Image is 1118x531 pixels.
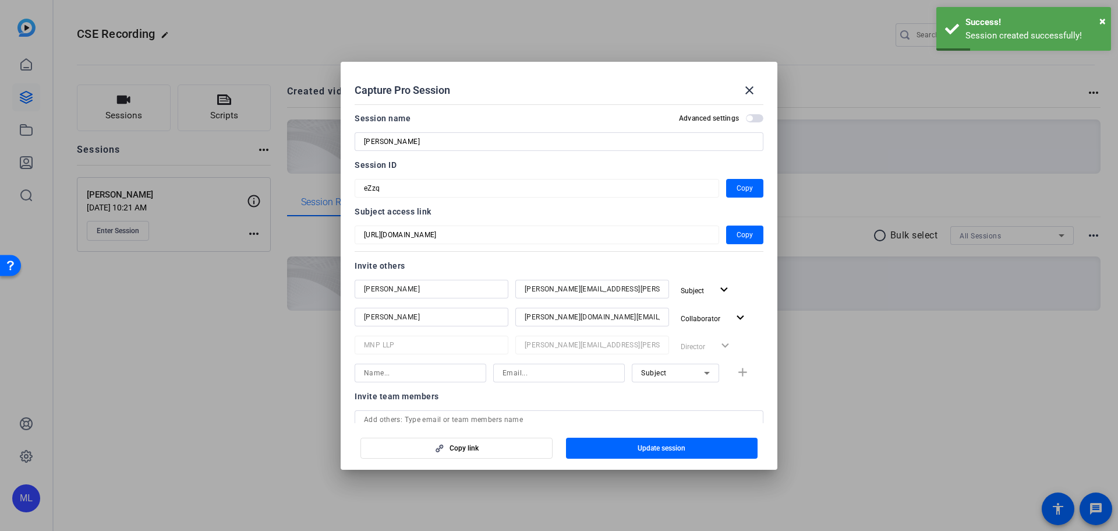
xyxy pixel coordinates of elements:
button: Collaborator [676,308,752,329]
input: Session OTP [364,181,710,195]
button: Copy link [360,438,553,459]
button: Copy [726,226,763,244]
mat-icon: close [742,83,756,97]
mat-icon: expand_more [733,311,748,325]
span: Subject [641,369,667,377]
button: Subject [676,280,736,301]
span: Copy link [450,444,479,453]
input: Email... [525,338,660,352]
input: Enter Session Name [364,135,754,149]
input: Email... [503,366,615,380]
input: Name... [364,282,499,296]
button: Copy [726,179,763,198]
span: Copy [737,228,753,242]
div: Invite others [355,259,763,273]
div: Session name [355,111,411,125]
div: Success! [965,16,1102,29]
input: Email... [525,282,660,296]
input: Session OTP [364,228,710,242]
span: Subject [681,287,704,295]
div: Invite team members [355,389,763,403]
span: Update session [638,444,685,453]
h2: Advanced settings [679,114,739,123]
div: Session created successfully! [965,29,1102,43]
mat-icon: expand_more [717,283,731,297]
div: Capture Pro Session [355,76,763,104]
span: Collaborator [681,315,720,323]
input: Add others: Type email or team members name [364,413,754,427]
input: Name... [364,338,499,352]
input: Name... [364,310,499,324]
span: Copy [737,181,753,195]
div: Subject access link [355,205,763,219]
span: × [1099,14,1106,28]
button: Close [1099,12,1106,30]
button: Update session [566,438,758,459]
div: Session ID [355,158,763,172]
input: Email... [525,310,660,324]
input: Name... [364,366,477,380]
